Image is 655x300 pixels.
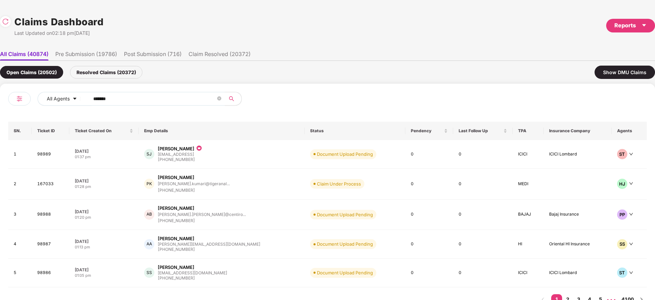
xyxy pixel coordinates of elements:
[2,18,9,25] img: svg+xml;base64,PHN2ZyBpZD0iUmVsb2FkLTMyeDMyIiB4bWxucz0iaHR0cDovL3d3dy53My5vcmcvMjAwMC9zdmciIHdpZH...
[317,180,361,187] div: Claim Under Process
[75,178,133,184] div: [DATE]
[617,268,627,278] div: ST
[124,51,182,60] li: Post Submission (716)
[72,96,77,102] span: caret-down
[629,242,633,246] span: down
[513,169,544,200] td: MEDI
[453,200,513,230] td: 0
[75,215,133,220] div: 01:20 pm
[158,187,230,194] div: [PHONE_NUMBER]
[8,259,32,287] td: 5
[513,200,544,230] td: BAJAJ
[544,122,612,140] th: Insurance Company
[14,14,103,29] h1: Claims Dashboard
[629,212,633,216] span: down
[70,66,142,79] div: Resolved Claims (20372)
[453,140,513,169] td: 0
[544,259,612,287] td: ICICI Lombard
[158,146,194,152] div: [PERSON_NAME]
[453,230,513,259] td: 0
[513,259,544,287] td: ICICI
[405,122,453,140] th: Pendency
[217,96,221,100] span: close-circle
[629,181,633,186] span: down
[641,23,647,28] span: caret-down
[189,51,251,60] li: Claim Resolved (20372)
[617,149,627,159] div: ST
[75,128,128,134] span: Ticket Created On
[453,169,513,200] td: 0
[75,267,133,273] div: [DATE]
[617,239,627,249] div: SS
[75,244,133,250] div: 01:13 pm
[305,122,405,140] th: Status
[158,152,203,156] div: [EMAIL_ADDRESS]
[69,122,139,140] th: Ticket Created On
[8,122,32,140] th: SN.
[158,156,203,163] div: [PHONE_NUMBER]
[629,271,633,275] span: down
[14,29,103,37] div: Last Updated on 02:18 pm[DATE]
[75,184,133,190] div: 01:28 pm
[47,95,70,103] span: All Agents
[158,246,260,253] div: [PHONE_NUMBER]
[32,122,69,140] th: Ticket ID
[217,96,221,102] span: close-circle
[617,179,627,189] div: HJ
[225,92,242,106] button: search
[158,212,246,217] div: [PERSON_NAME].[PERSON_NAME]@centiro...
[144,179,154,189] div: PK
[8,200,32,230] td: 3
[158,181,230,186] div: [PERSON_NAME].kumari@tigeranal...
[158,235,194,242] div: [PERSON_NAME]
[629,152,633,156] span: down
[32,259,69,287] td: 98986
[8,169,32,200] td: 2
[459,128,502,134] span: Last Follow Up
[317,211,373,218] div: Document Upload Pending
[225,96,238,101] span: search
[405,140,453,169] td: 0
[544,200,612,230] td: Bajaj Insurance
[38,92,92,106] button: All Agentscaret-down
[158,264,194,271] div: [PERSON_NAME]
[32,169,69,200] td: 167033
[405,169,453,200] td: 0
[32,230,69,259] td: 98987
[144,268,154,278] div: SS
[158,218,246,224] div: [PHONE_NUMBER]
[453,122,513,140] th: Last Follow Up
[513,140,544,169] td: ICICI
[196,144,203,152] img: icon
[612,122,647,140] th: Agents
[405,230,453,259] td: 0
[317,269,373,276] div: Document Upload Pending
[405,259,453,287] td: 0
[614,21,647,30] div: Reports
[317,151,373,158] div: Document Upload Pending
[32,140,69,169] td: 98989
[144,149,154,159] div: SJ
[144,239,154,249] div: AA
[55,51,117,60] li: Pre Submission (19786)
[544,140,612,169] td: ICICI Lombard
[411,128,443,134] span: Pendency
[158,271,227,275] div: [EMAIL_ADDRESS][DOMAIN_NAME]
[158,205,194,212] div: [PERSON_NAME]
[75,148,133,154] div: [DATE]
[158,242,260,246] div: [PERSON_NAME][EMAIL_ADDRESS][DOMAIN_NAME]
[453,259,513,287] td: 0
[595,66,655,79] div: Show DMU Claims
[15,95,24,103] img: svg+xml;base64,PHN2ZyB4bWxucz0iaHR0cDovL3d3dy53My5vcmcvMjAwMC9zdmciIHdpZHRoPSIyNCIgaGVpZ2h0PSIyNC...
[75,209,133,215] div: [DATE]
[158,275,227,282] div: [PHONE_NUMBER]
[544,230,612,259] td: Oriental HI Insurance
[513,122,544,140] th: TPA
[8,230,32,259] td: 4
[75,154,133,160] div: 01:37 pm
[8,140,32,169] td: 1
[617,209,627,220] div: PP
[158,174,194,181] div: [PERSON_NAME]
[513,230,544,259] td: HI
[75,273,133,278] div: 01:05 pm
